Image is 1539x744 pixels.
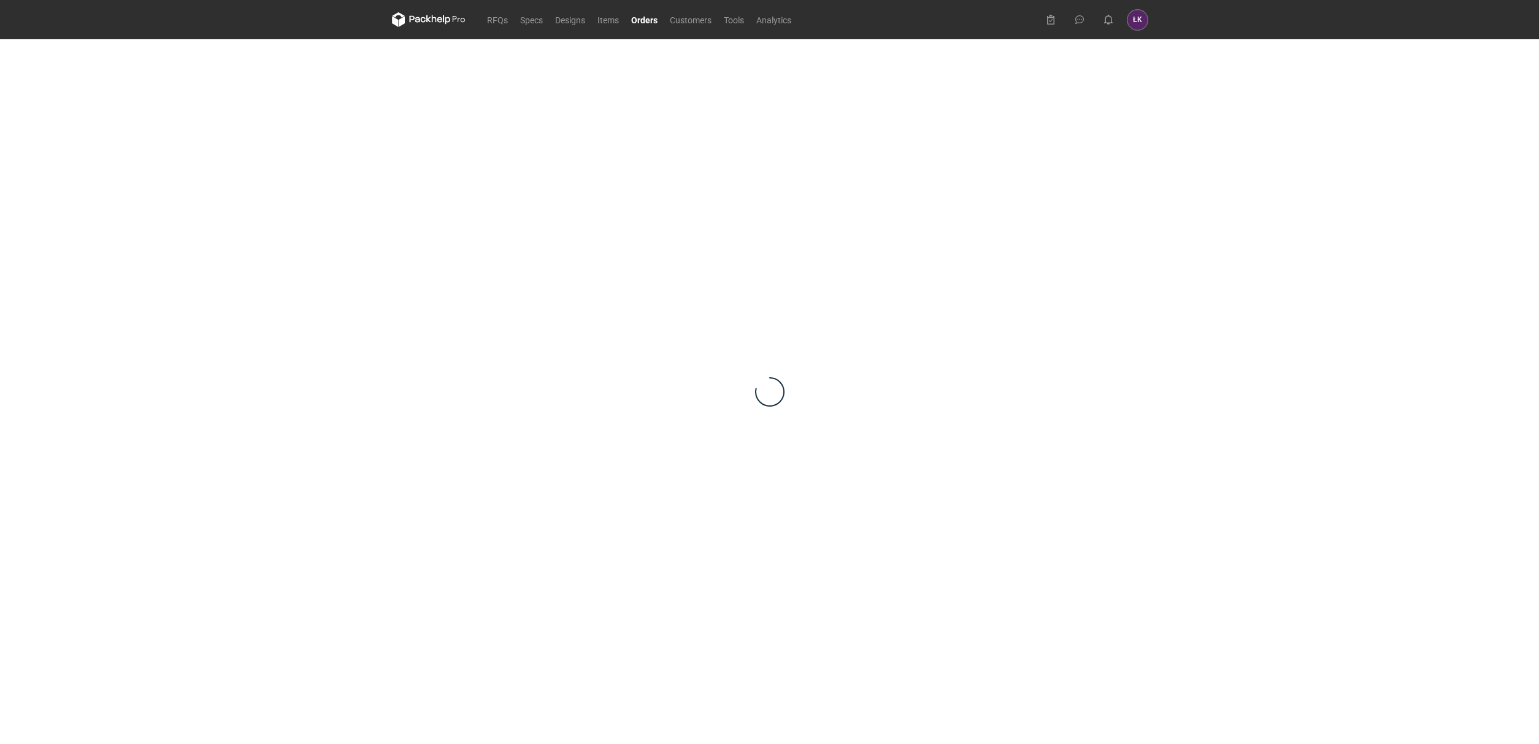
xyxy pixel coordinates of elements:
[481,12,514,27] a: RFQs
[591,12,625,27] a: Items
[392,12,466,27] svg: Packhelp Pro
[1127,10,1148,30] div: Łukasz Kowalski
[750,12,797,27] a: Analytics
[625,12,664,27] a: Orders
[664,12,718,27] a: Customers
[514,12,549,27] a: Specs
[1127,10,1148,30] button: ŁK
[549,12,591,27] a: Designs
[718,12,750,27] a: Tools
